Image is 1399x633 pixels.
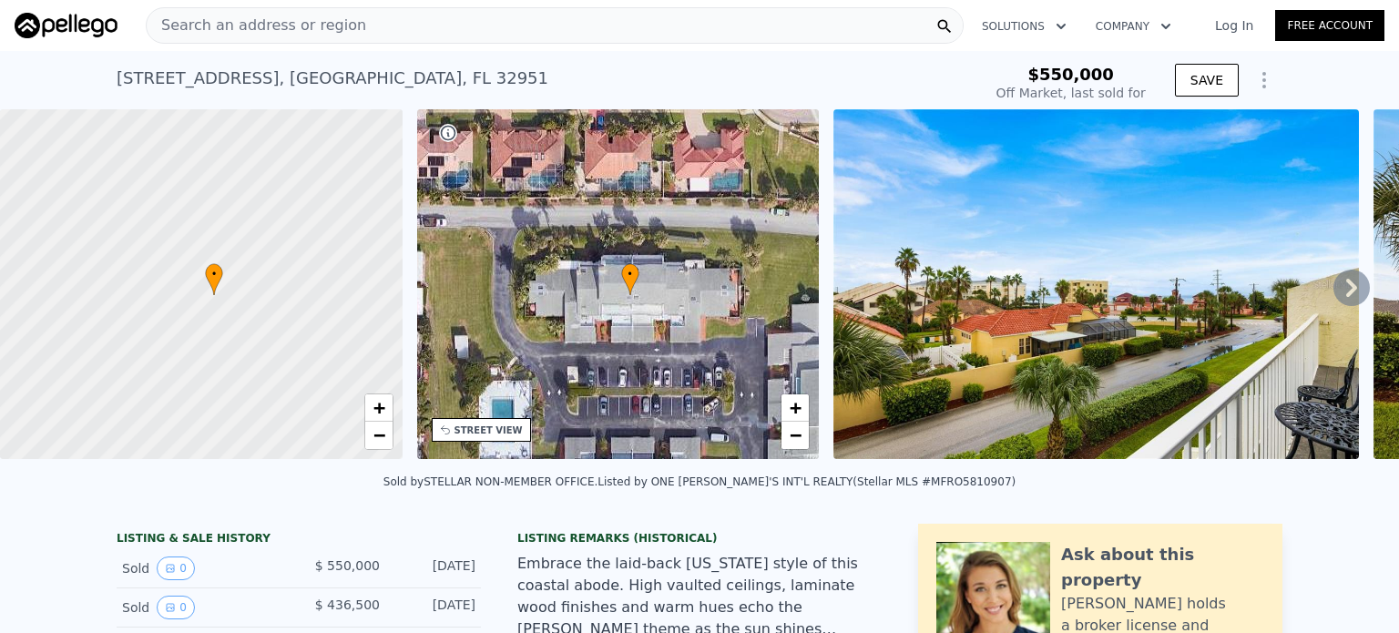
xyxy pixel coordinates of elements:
[517,531,882,546] div: Listing Remarks (Historical)
[315,558,380,573] span: $ 550,000
[383,475,598,488] div: Sold by STELLAR NON-MEMBER OFFICE .
[117,531,481,549] div: LISTING & SALE HISTORY
[781,422,809,449] a: Zoom out
[621,263,639,295] div: •
[454,424,523,437] div: STREET VIEW
[967,10,1081,43] button: Solutions
[373,396,384,419] span: +
[157,596,195,619] button: View historical data
[1175,64,1239,97] button: SAVE
[996,84,1146,102] div: Off Market, last sold for
[833,109,1359,459] img: Sale: 147521585 Parcel: 55524126
[621,266,639,282] span: •
[205,263,223,295] div: •
[394,596,475,619] div: [DATE]
[790,424,802,446] span: −
[1275,10,1384,41] a: Free Account
[365,422,393,449] a: Zoom out
[365,394,393,422] a: Zoom in
[15,13,117,38] img: Pellego
[1193,16,1275,35] a: Log In
[157,556,195,580] button: View historical data
[147,15,366,36] span: Search an address or region
[122,556,284,580] div: Sold
[122,596,284,619] div: Sold
[315,597,380,612] span: $ 436,500
[781,394,809,422] a: Zoom in
[394,556,475,580] div: [DATE]
[1081,10,1186,43] button: Company
[1061,542,1264,593] div: Ask about this property
[117,66,548,91] div: [STREET_ADDRESS] , [GEOGRAPHIC_DATA] , FL 32951
[1027,65,1114,84] span: $550,000
[205,266,223,282] span: •
[597,475,1016,488] div: Listed by ONE [PERSON_NAME]'S INT'L REALTY (Stellar MLS #MFRO5810907)
[790,396,802,419] span: +
[373,424,384,446] span: −
[1246,62,1282,98] button: Show Options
